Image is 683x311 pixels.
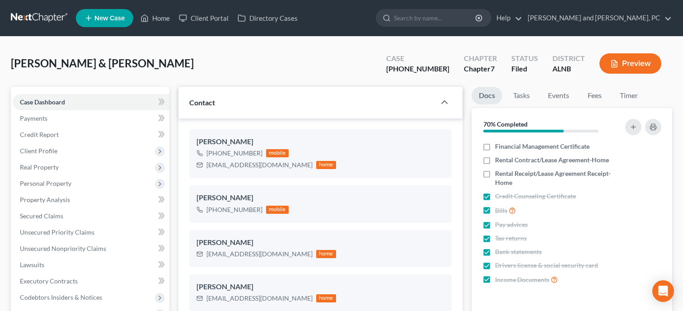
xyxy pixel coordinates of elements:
a: Secured Claims [13,208,169,224]
span: Case Dashboard [20,98,65,106]
a: Property Analysis [13,192,169,208]
span: Secured Claims [20,212,63,220]
div: Filed [511,64,538,74]
input: Search by name... [394,9,477,26]
a: Unsecured Priority Claims [13,224,169,240]
a: Case Dashboard [13,94,169,110]
div: [PHONE_NUMBER] [206,205,262,214]
a: Client Portal [174,10,233,26]
span: Credit Counseling Certificate [495,192,576,201]
a: Docs [472,87,502,104]
span: Financial Management Certificate [495,142,589,151]
span: Executory Contracts [20,277,78,285]
div: Chapter [464,64,497,74]
a: Credit Report [13,127,169,143]
span: [PERSON_NAME] & [PERSON_NAME] [11,57,194,70]
a: Fees [580,87,609,104]
div: [EMAIL_ADDRESS][DOMAIN_NAME] [206,160,313,170]
span: Unsecured Priority Claims [20,228,94,236]
div: [PERSON_NAME] [196,237,444,248]
span: Contact [189,98,215,107]
a: Payments [13,110,169,127]
span: Credit Report [20,131,59,138]
div: home [316,250,336,258]
div: mobile [266,149,289,157]
a: Timer [613,87,645,104]
span: New Case [94,15,125,22]
span: Property Analysis [20,196,70,203]
div: mobile [266,206,289,214]
a: [PERSON_NAME] and [PERSON_NAME], PC [523,10,672,26]
a: Directory Cases [233,10,302,26]
div: [EMAIL_ADDRESS][DOMAIN_NAME] [206,294,313,303]
a: Unsecured Nonpriority Claims [13,240,169,257]
div: home [316,161,336,169]
span: Bills [495,206,507,215]
div: [PERSON_NAME] [196,282,444,292]
span: Bank statements [495,247,542,256]
div: [PHONE_NUMBER] [206,149,262,158]
div: Open Intercom Messenger [652,280,674,302]
div: [PERSON_NAME] [196,137,444,147]
a: Tasks [506,87,537,104]
div: Status [511,53,538,64]
a: Executory Contracts [13,273,169,289]
div: [PERSON_NAME] [196,193,444,203]
span: Pay advices [495,220,528,229]
a: Home [136,10,174,26]
span: Drivers license & social security card [495,261,598,270]
div: [PHONE_NUMBER] [386,64,449,74]
span: Income Documents [495,275,549,284]
span: Codebtors Insiders & Notices [20,293,102,301]
div: Case [386,53,449,64]
div: Chapter [464,53,497,64]
span: Client Profile [20,147,57,155]
a: Events [541,87,576,104]
div: [EMAIL_ADDRESS][DOMAIN_NAME] [206,250,313,259]
div: home [316,294,336,302]
button: Preview [599,53,661,74]
span: Personal Property [20,179,71,187]
strong: 70% Completed [483,120,528,128]
span: Tax returns [495,234,527,243]
span: Rental Receipt/Lease Agreement Receipt-Home [495,169,614,187]
span: 7 [491,64,495,73]
span: Real Property [20,163,59,171]
a: Help [492,10,522,26]
a: Lawsuits [13,257,169,273]
div: ALNB [552,64,585,74]
span: Lawsuits [20,261,44,269]
span: Rental Contract/Lease Agreement-Home [495,155,609,165]
div: District [552,53,585,64]
span: Unsecured Nonpriority Claims [20,245,106,252]
span: Payments [20,114,47,122]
